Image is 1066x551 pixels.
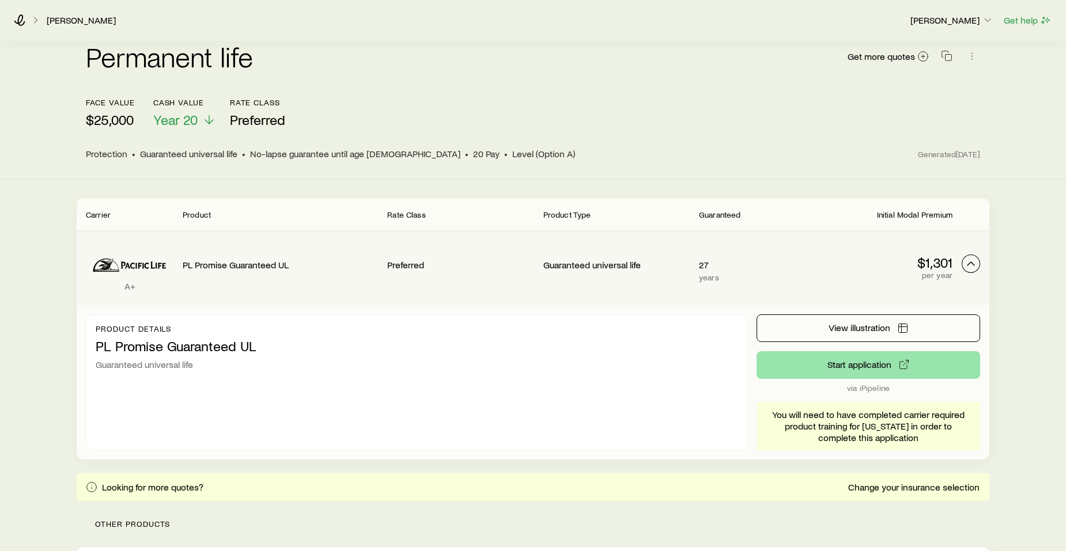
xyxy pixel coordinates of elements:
[153,98,216,107] p: Cash Value
[153,112,198,128] span: Year 20
[848,482,980,493] a: Change your insurance selection
[1003,14,1052,27] button: Get help
[153,98,216,128] button: Cash ValueYear 20
[910,14,994,28] button: [PERSON_NAME]
[877,210,952,219] span: Initial Modal Premium
[806,254,952,271] p: $1,301
[387,259,534,271] p: Preferred
[956,149,980,159] span: [DATE]
[96,359,738,370] p: Guaranteed universal life
[847,50,929,63] a: Get more quotes
[699,259,797,271] p: 27
[86,112,135,128] p: $25,000
[86,98,135,107] p: face value
[86,280,173,292] p: A+
[806,271,952,280] p: per year
[102,481,203,493] p: Looking for more quotes?
[86,210,111,219] span: Carrier
[230,98,285,128] button: Rate ClassPreferred
[86,148,127,159] span: Protection
[473,148,500,159] span: 20 Pay
[757,314,980,342] button: View illustration
[387,210,426,219] span: Rate Class
[132,148,135,159] span: •
[699,210,741,219] span: Guaranteed
[757,351,980,379] button: via iPipeline
[230,98,285,107] p: Rate Class
[543,210,591,219] span: Product Type
[504,148,508,159] span: •
[242,148,245,159] span: •
[46,15,116,26] a: [PERSON_NAME]
[77,198,989,459] div: Permanent quotes
[918,149,980,159] span: Generated
[848,52,915,61] span: Get more quotes
[250,148,460,159] span: No-lapse guarantee until age [DEMOGRAPHIC_DATA]
[512,148,575,159] span: Level (Option A)
[543,259,690,271] p: Guaranteed universal life
[140,148,237,159] span: Guaranteed universal life
[766,409,971,443] span: You will need to have completed carrier required product training for [US_STATE] in order to comp...
[757,383,980,393] p: via iPipeline
[86,43,253,70] h2: Permanent life
[910,14,993,26] p: [PERSON_NAME]
[465,148,468,159] span: •
[699,273,797,282] p: years
[96,338,738,354] p: PL Promise Guaranteed UL
[96,324,738,333] p: Product details
[183,210,211,219] span: Product
[183,259,378,271] p: PL Promise Guaranteed UL
[230,112,285,128] span: Preferred
[829,323,890,332] span: View illustration
[77,501,989,547] p: Other products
